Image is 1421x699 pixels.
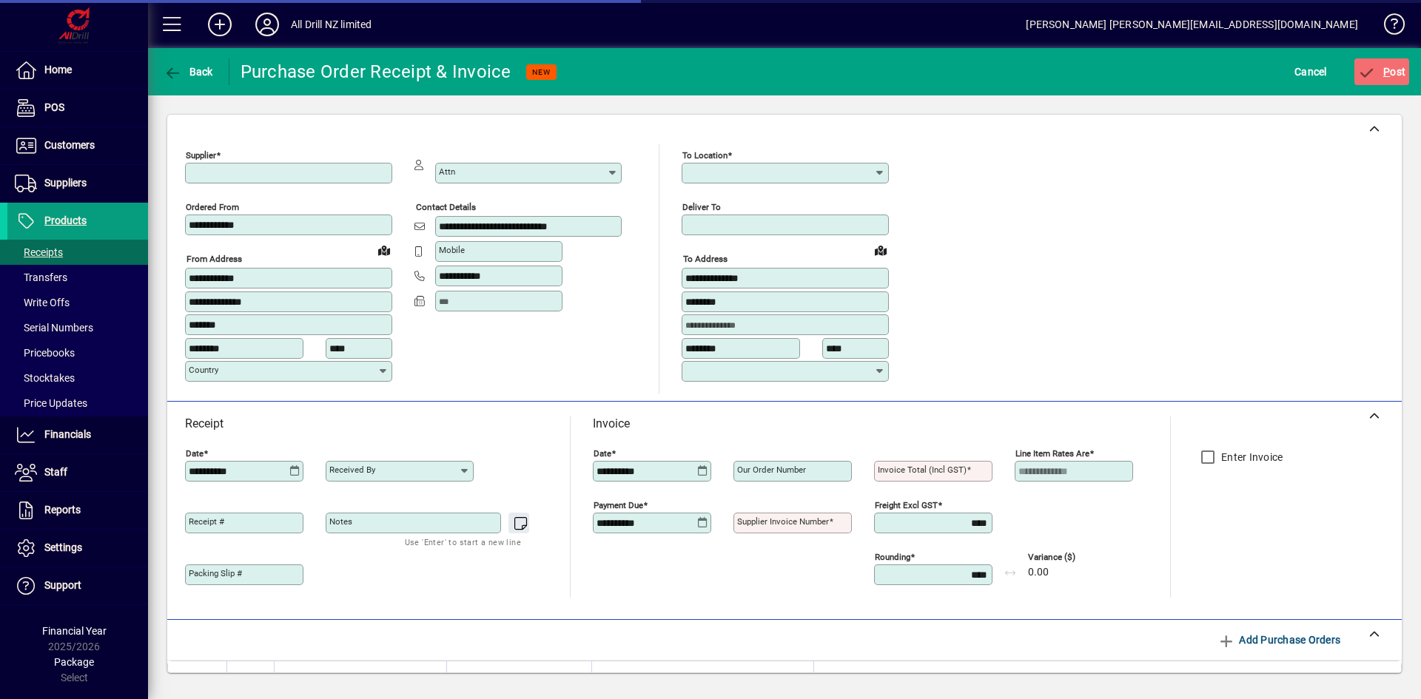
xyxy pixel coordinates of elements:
[682,150,728,161] mat-label: To location
[15,322,93,334] span: Serial Numbers
[405,533,521,550] mat-hint: Use 'Enter' to start a new line
[44,64,72,75] span: Home
[189,516,224,527] mat-label: Receipt #
[7,265,148,290] a: Transfers
[329,516,352,527] mat-label: Notes
[235,671,253,687] span: Date
[7,365,148,391] a: Stocktakes
[54,656,94,668] span: Package
[1373,3,1402,51] a: Knowledge Base
[186,150,216,161] mat-label: Supplier
[737,516,829,527] mat-label: Supplier invoice number
[1015,448,1089,459] mat-label: Line item rates are
[44,215,87,226] span: Products
[44,177,87,189] span: Suppliers
[1358,66,1406,78] span: ost
[599,671,642,687] span: Ordered By
[44,579,81,591] span: Support
[282,671,439,687] div: PO
[7,530,148,567] a: Settings
[196,11,243,38] button: Add
[682,202,721,212] mat-label: Deliver To
[44,428,91,440] span: Financials
[186,202,239,212] mat-label: Ordered from
[7,127,148,164] a: Customers
[372,238,396,262] a: View on map
[737,465,806,475] mat-label: Our order number
[44,466,67,478] span: Staff
[7,52,148,89] a: Home
[875,500,938,510] mat-label: Freight excl GST
[875,552,910,562] mat-label: Rounding
[532,67,551,77] span: NEW
[7,416,148,453] a: Financials
[7,290,148,315] a: Write Offs
[439,166,455,177] mat-label: Attn
[1294,60,1327,84] span: Cancel
[15,297,70,308] span: Write Offs
[7,240,148,265] a: Receipts
[1218,450,1283,465] label: Enter Invoice
[594,500,643,510] mat-label: Payment due
[7,391,148,416] a: Price Updates
[42,625,107,637] span: Financial Year
[7,567,148,604] a: Support
[44,541,82,553] span: Settings
[148,58,229,85] app-page-header-button: Back
[160,58,217,85] button: Back
[189,568,242,578] mat-label: Packing Slip #
[594,448,611,459] mat-label: Date
[7,90,148,126] a: POS
[7,454,148,491] a: Staff
[282,671,294,687] span: PO
[44,139,95,151] span: Customers
[1354,58,1410,85] button: Post
[502,671,537,687] span: Location
[1217,628,1340,652] span: Add Purchase Orders
[186,448,204,459] mat-label: Date
[15,347,75,359] span: Pricebooks
[15,397,87,409] span: Price Updates
[15,372,75,384] span: Stocktakes
[1291,58,1331,85] button: Cancel
[44,504,81,516] span: Reports
[235,671,266,687] div: Date
[15,246,63,258] span: Receipts
[243,11,291,38] button: Profile
[822,671,1383,687] div: Freight (excl GST)
[1028,567,1049,578] span: 0.00
[241,60,511,84] div: Purchase Order Receipt & Invoice
[1026,13,1358,36] div: [PERSON_NAME] [PERSON_NAME][EMAIL_ADDRESS][DOMAIN_NAME]
[869,238,893,262] a: View on map
[1028,553,1117,562] span: Variance ($)
[189,365,218,375] mat-label: Country
[878,465,967,475] mat-label: Invoice Total (incl GST)
[44,101,64,113] span: POS
[822,671,892,687] span: Freight (excl GST)
[1383,66,1390,78] span: P
[7,165,148,202] a: Suppliers
[164,66,213,78] span: Back
[329,465,375,475] mat-label: Received by
[7,340,148,365] a: Pricebooks
[291,13,372,36] div: All Drill NZ limited
[7,492,148,529] a: Reports
[15,271,67,283] span: Transfers
[1212,627,1346,653] button: Add Purchase Orders
[7,315,148,340] a: Serial Numbers
[439,245,465,255] mat-label: Mobile
[599,671,806,687] div: Ordered By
